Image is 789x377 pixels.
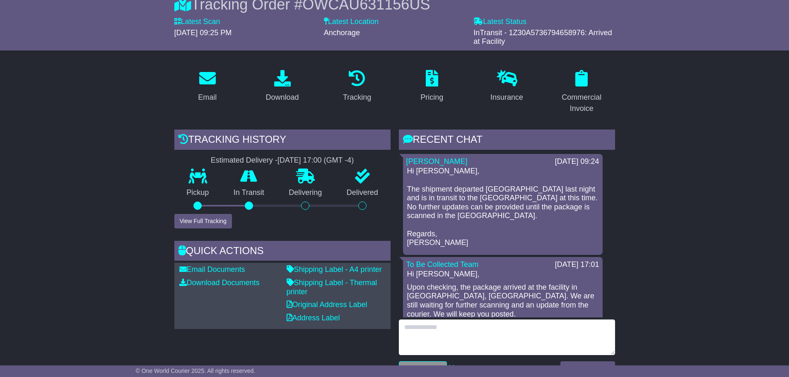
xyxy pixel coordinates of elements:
p: Pickup [174,188,222,197]
a: Download Documents [179,279,260,287]
a: Shipping Label - Thermal printer [287,279,377,296]
div: RECENT CHAT [399,130,615,152]
div: Tracking [343,92,371,103]
span: [DATE] 09:25 PM [174,29,232,37]
div: Email [198,92,217,103]
label: Latest Scan [174,17,220,26]
span: © One World Courier 2025. All rights reserved. [136,367,256,374]
a: Shipping Label - A4 printer [287,265,382,274]
p: Hi [PERSON_NAME], [407,270,598,279]
a: To Be Collected Team [406,260,479,269]
span: Anchorage [324,29,360,37]
a: [PERSON_NAME] [406,157,468,166]
a: Email Documents [179,265,245,274]
p: In Transit [221,188,277,197]
div: Tracking history [174,130,391,152]
button: Send a Message [560,361,615,376]
a: Original Address Label [287,300,367,309]
p: Delivered [334,188,391,197]
div: Commercial Invoice [554,92,610,114]
label: Latest Location [324,17,379,26]
a: Pricing [415,67,449,106]
a: Insurance [485,67,528,106]
div: Quick Actions [174,241,391,263]
div: [DATE] 17:00 (GMT -4) [277,156,354,165]
p: Delivering [277,188,335,197]
a: Address Label [287,314,340,322]
a: Commercial Invoice [548,67,615,117]
div: [DATE] 09:24 [555,157,599,166]
div: Pricing [420,92,443,103]
span: InTransit - 1Z30A5736794658976: Arrived at Facility [473,29,612,46]
div: [DATE] 17:01 [555,260,599,269]
div: Insurance [490,92,523,103]
a: Download [260,67,304,106]
label: Latest Status [473,17,526,26]
div: Estimated Delivery - [174,156,391,165]
a: Email [193,67,222,106]
div: Download [265,92,299,103]
p: Hi [PERSON_NAME], The shipment departed [GEOGRAPHIC_DATA] last night and is in transit to the [GE... [407,167,598,247]
button: View Full Tracking [174,214,232,228]
p: Upon checking, the package arrived at the facility in [GEOGRAPHIC_DATA], [GEOGRAPHIC_DATA]. We ar... [407,283,598,319]
a: Tracking [338,67,376,106]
